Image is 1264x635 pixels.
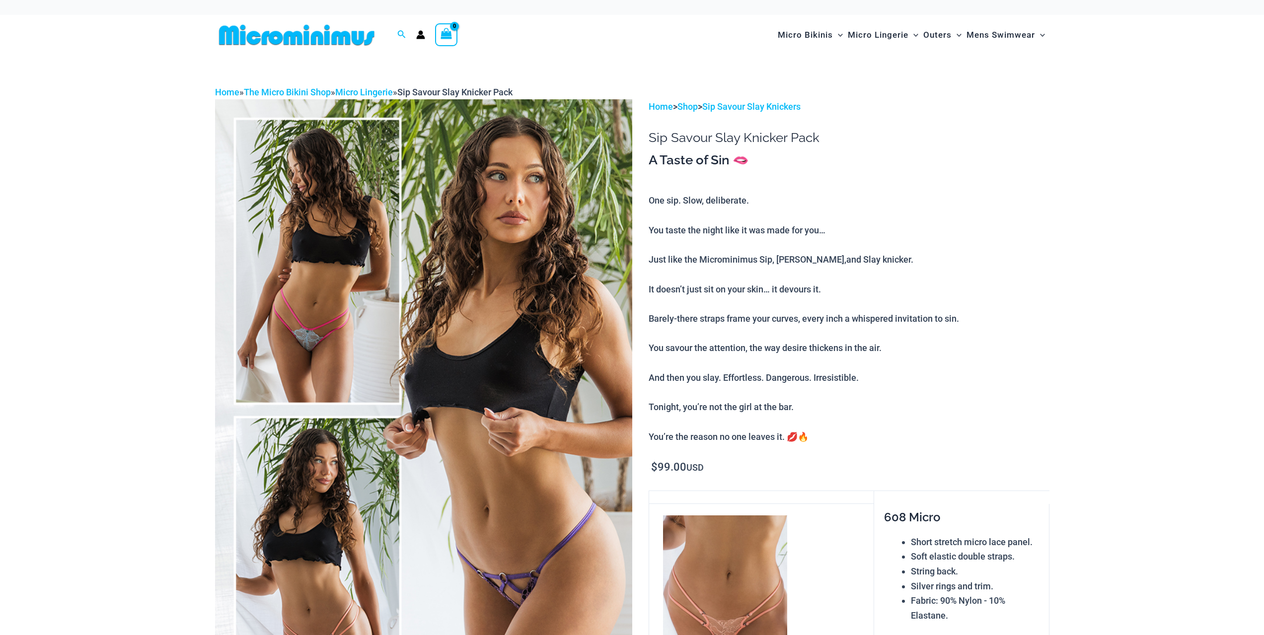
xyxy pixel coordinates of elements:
[911,564,1040,579] li: String back.
[923,22,952,48] span: Outers
[651,461,686,473] bdi: 99.00
[416,30,425,39] a: Account icon link
[215,24,378,46] img: MM SHOP LOGO FLAT
[649,130,1049,145] h1: Sip Savour Slay Knicker Pack
[677,101,698,112] a: Shop
[649,460,1049,475] p: USD
[397,87,513,97] span: Sip Savour Slay Knicker Pack
[778,22,833,48] span: Micro Bikinis
[215,87,513,97] span: » » »
[911,593,1040,623] li: Fabric: 90% Nylon - 10% Elastane.
[215,87,239,97] a: Home
[911,579,1040,594] li: Silver rings and trim.
[702,101,801,112] a: Sip Savour Slay Knickers
[775,20,845,50] a: Micro BikinisMenu ToggleMenu Toggle
[921,20,964,50] a: OutersMenu ToggleMenu Toggle
[833,22,843,48] span: Menu Toggle
[397,29,406,41] a: Search icon link
[845,20,921,50] a: Micro LingerieMenu ToggleMenu Toggle
[884,510,940,524] span: 608 Micro
[335,87,393,97] a: Micro Lingerie
[649,101,673,112] a: Home
[244,87,331,97] a: The Micro Bikini Shop
[649,99,1049,114] p: > >
[911,535,1040,550] li: Short stretch micro lace panel.
[911,549,1040,564] li: Soft elastic double straps.
[651,461,658,473] span: $
[952,22,962,48] span: Menu Toggle
[908,22,918,48] span: Menu Toggle
[848,22,908,48] span: Micro Lingerie
[649,152,1049,169] h3: A Taste of Sin 🫦
[649,193,1049,444] p: One sip. Slow, deliberate. You taste the night like it was made for you… Just like the Microminim...
[435,23,458,46] a: View Shopping Cart, empty
[967,22,1035,48] span: Mens Swimwear
[964,20,1047,50] a: Mens SwimwearMenu ToggleMenu Toggle
[1035,22,1045,48] span: Menu Toggle
[774,18,1049,52] nav: Site Navigation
